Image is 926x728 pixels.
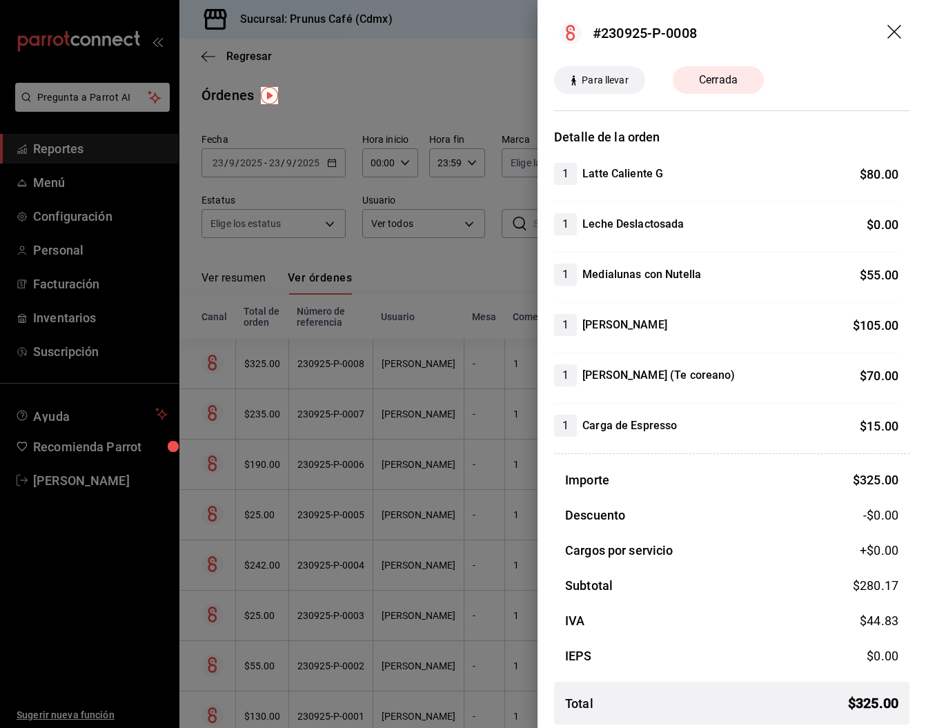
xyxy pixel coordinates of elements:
[576,73,633,88] span: Para llevar
[887,25,904,41] button: drag
[593,23,697,43] div: #230925-P-0008
[261,87,278,104] img: Tooltip marker
[554,317,577,333] span: 1
[848,693,898,714] span: $ 325.00
[554,166,577,182] span: 1
[863,506,898,524] span: -$0.00
[582,367,735,384] h4: [PERSON_NAME] (Te coreano)
[565,694,593,713] h3: Total
[565,576,613,595] h3: Subtotal
[554,266,577,283] span: 1
[860,268,898,282] span: $ 55.00
[554,367,577,384] span: 1
[554,417,577,434] span: 1
[582,417,677,434] h4: Carga de Espresso
[867,649,898,663] span: $ 0.00
[554,128,909,146] h3: Detalle de la orden
[860,541,898,560] span: +$ 0.00
[565,541,673,560] h3: Cargos por servicio
[565,506,625,524] h3: Descuento
[582,166,663,182] h4: Latte Caliente G
[853,473,898,487] span: $ 325.00
[867,217,898,232] span: $ 0.00
[565,471,609,489] h3: Importe
[565,611,584,630] h3: IVA
[565,647,592,665] h3: IEPS
[582,266,701,283] h4: Medialunas con Nutella
[853,578,898,593] span: $ 280.17
[582,317,667,333] h4: [PERSON_NAME]
[860,167,898,181] span: $ 80.00
[582,216,684,233] h4: Leche Deslactosada
[860,613,898,628] span: $ 44.83
[853,318,898,333] span: $ 105.00
[554,216,577,233] span: 1
[691,72,746,88] span: Cerrada
[860,368,898,383] span: $ 70.00
[860,419,898,433] span: $ 15.00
